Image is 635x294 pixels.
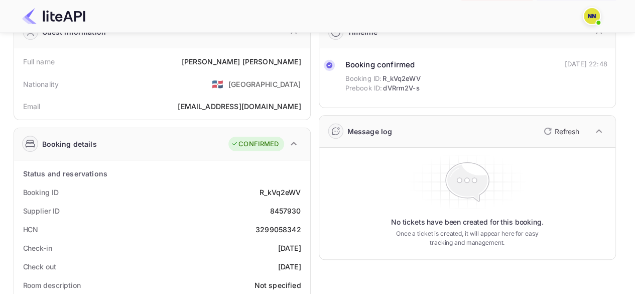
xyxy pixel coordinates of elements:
[23,243,52,253] div: Check-in
[347,126,393,137] div: Message log
[181,56,301,67] div: [PERSON_NAME] [PERSON_NAME]
[23,206,60,216] div: Supplier ID
[23,187,59,198] div: Booking ID
[22,8,85,24] img: LiteAPI Logo
[383,83,419,93] span: dVRrm2V-s
[278,243,301,253] div: [DATE]
[391,217,544,227] p: No tickets have been created for this booking.
[256,224,301,235] div: 3299058342
[278,261,301,272] div: [DATE]
[212,75,223,93] span: United States
[345,74,382,84] span: Booking ID:
[565,59,607,69] div: [DATE] 22:48
[555,126,579,137] p: Refresh
[345,83,383,93] span: Prebook ID:
[255,280,301,290] div: Not specified
[383,74,420,84] span: R_kVq2eWV
[42,139,97,149] div: Booking details
[228,79,301,89] div: [GEOGRAPHIC_DATA]
[345,59,421,71] div: Booking confirmed
[23,101,41,112] div: Email
[260,187,301,198] div: R_kVq2eWV
[23,56,55,67] div: Full name
[178,101,301,112] div: [EMAIL_ADDRESS][DOMAIN_NAME]
[23,280,81,290] div: Room description
[23,224,39,235] div: HCN
[538,123,583,139] button: Refresh
[270,206,301,216] div: 8457930
[23,79,59,89] div: Nationality
[23,261,56,272] div: Check out
[388,229,547,247] p: Once a ticket is created, it will appear here for easy tracking and management.
[231,139,279,149] div: CONFIRMED
[23,168,107,179] div: Status and reservations
[584,8,600,24] img: N/A N/A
